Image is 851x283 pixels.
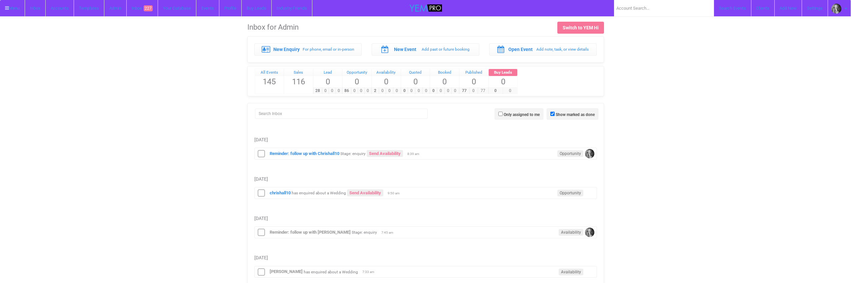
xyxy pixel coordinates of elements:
[371,88,379,94] span: 2
[780,6,797,11] span: Add New
[292,191,346,195] small: has enquired about a Wedding
[342,88,351,94] span: 86
[459,69,488,76] a: Published
[329,88,336,94] span: 0
[270,269,303,274] a: [PERSON_NAME]
[304,269,358,274] small: has enquired about a Wedding
[437,88,445,94] span: 0
[559,269,583,275] span: Availability
[585,149,594,158] img: open-uri20201103-4-gj8l2i
[401,69,430,76] a: Quoted
[401,88,408,94] span: 0
[254,255,597,260] h5: [DATE]
[756,6,769,11] span: Clients
[556,112,595,118] label: Show marked as done
[585,228,594,237] img: open-uri20201103-4-gj8l2i
[273,46,300,53] label: New Enquiry
[489,69,518,76] a: Buy Leads
[401,76,430,87] span: 0
[254,43,362,55] a: New Enquiry For phone, email or in-person
[322,88,329,94] span: 0
[313,69,342,76] a: Lead
[459,88,470,94] span: 77
[430,76,459,87] span: 0
[459,76,488,87] span: 0
[347,189,383,196] a: Send Availability
[415,88,423,94] span: 0
[254,216,597,221] h5: [DATE]
[335,88,342,94] span: 0
[313,76,342,87] span: 0
[270,151,339,156] a: Reminder: follow up with Chrishall10
[340,151,366,156] small: Stage: enquiry
[422,88,430,94] span: 0
[557,22,604,34] a: Switch to YEM Hi
[444,88,452,94] span: 0
[144,5,153,11] span: 227
[247,23,306,31] h1: Inbox for Admin
[503,88,517,94] span: 0
[379,88,386,94] span: 0
[381,230,398,235] span: 7:45 am
[504,112,540,118] label: Only assigned to me
[303,47,354,52] small: For phone, email or in-person
[351,88,358,94] span: 0
[536,47,589,52] small: Add note, task, or view details
[255,76,284,87] span: 145
[352,230,377,235] small: Stage: enquiry
[488,88,503,94] span: 0
[386,88,393,94] span: 0
[342,69,371,76] a: Opportunity
[254,137,597,142] h5: [DATE]
[508,46,533,53] label: Open Event
[358,88,365,94] span: 0
[342,76,371,87] span: 0
[430,88,437,94] span: 0
[367,150,403,157] a: Send Availability
[719,6,746,11] span: Search Events
[469,88,478,94] span: 0
[362,270,379,274] span: 7:33 am
[255,109,428,119] input: Search Inbox
[489,43,597,55] a: Open Event Add note, task, or view details
[372,43,479,55] a: New Event Add past or future booking
[451,88,459,94] span: 0
[372,69,401,76] a: Availability
[831,4,841,14] img: open-uri20201103-4-gj8l2i
[408,88,415,94] span: 0
[557,190,583,196] span: Opportunity
[364,88,371,94] span: 0
[254,177,597,182] h5: [DATE]
[557,150,583,157] span: Opportunity
[270,190,291,195] a: chrishall10
[430,69,459,76] a: Booked
[313,88,322,94] span: 28
[422,47,470,52] small: Add past or future booking
[284,69,313,76] a: Sales
[270,230,351,235] a: Reminder: follow up with [PERSON_NAME]
[284,76,313,87] span: 116
[388,191,404,196] span: 9:50 am
[489,76,518,87] span: 0
[407,152,424,156] span: 8:39 am
[563,24,599,31] div: Switch to YEM Hi
[255,69,284,76] a: All Events
[393,88,401,94] span: 0
[394,46,416,53] label: New Event
[372,76,401,87] span: 0
[559,229,583,236] span: Availability
[478,88,488,94] span: 77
